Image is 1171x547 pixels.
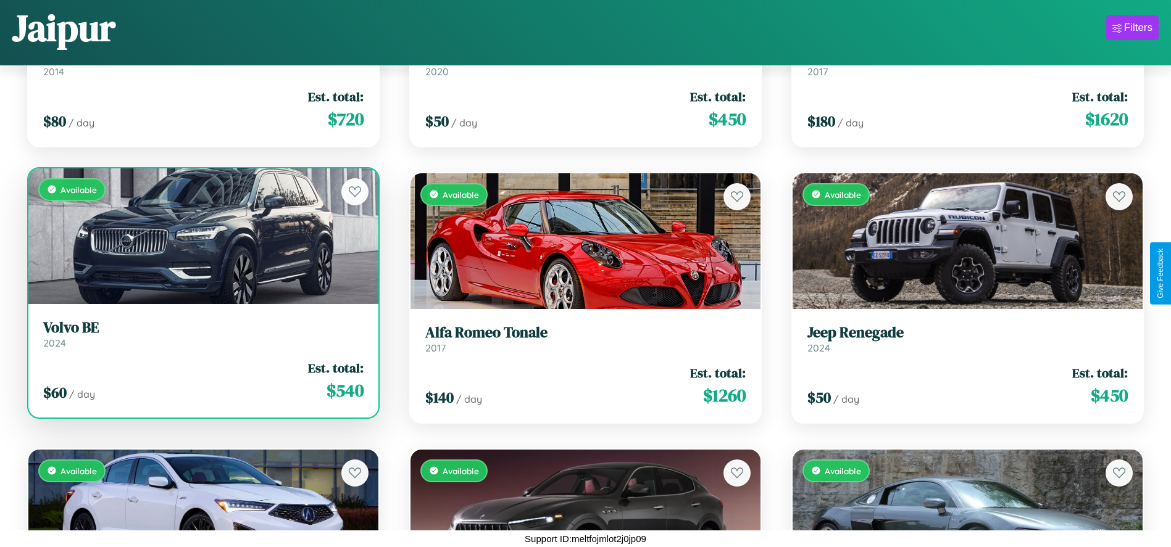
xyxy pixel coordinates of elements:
[60,184,97,195] span: Available
[807,324,1128,342] h3: Jeep Renegade
[833,393,859,405] span: / day
[1106,15,1159,40] button: Filters
[327,378,364,403] span: $ 540
[308,88,364,105] span: Est. total:
[1156,249,1165,298] div: Give Feedback
[425,111,449,131] span: $ 50
[425,324,746,354] a: Alfa Romeo Tonale2017
[825,466,861,476] span: Available
[1072,364,1128,382] span: Est. total:
[425,387,454,408] span: $ 140
[443,466,479,476] span: Available
[308,359,364,377] span: Est. total:
[43,382,67,403] span: $ 60
[425,65,449,78] span: 2020
[1091,383,1128,408] span: $ 450
[807,342,830,354] span: 2024
[807,387,831,408] span: $ 50
[807,111,835,131] span: $ 180
[43,319,364,349] a: Volvo BE2024
[1072,88,1128,105] span: Est. total:
[43,319,364,337] h3: Volvo BE
[456,393,482,405] span: / day
[838,117,864,129] span: / day
[825,189,861,200] span: Available
[43,337,66,349] span: 2024
[69,388,95,400] span: / day
[43,111,66,131] span: $ 80
[1085,107,1128,131] span: $ 1620
[1124,22,1152,34] div: Filters
[43,65,64,78] span: 2014
[451,117,477,129] span: / day
[525,530,646,547] p: Support ID: meltfojmlot2j0jp09
[60,466,97,476] span: Available
[690,364,746,382] span: Est. total:
[328,107,364,131] span: $ 720
[12,2,115,53] h1: Jaipur
[69,117,94,129] span: / day
[709,107,746,131] span: $ 450
[425,324,746,342] h3: Alfa Romeo Tonale
[443,189,479,200] span: Available
[807,324,1128,354] a: Jeep Renegade2024
[690,88,746,105] span: Est. total:
[425,342,446,354] span: 2017
[807,65,828,78] span: 2017
[703,383,746,408] span: $ 1260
